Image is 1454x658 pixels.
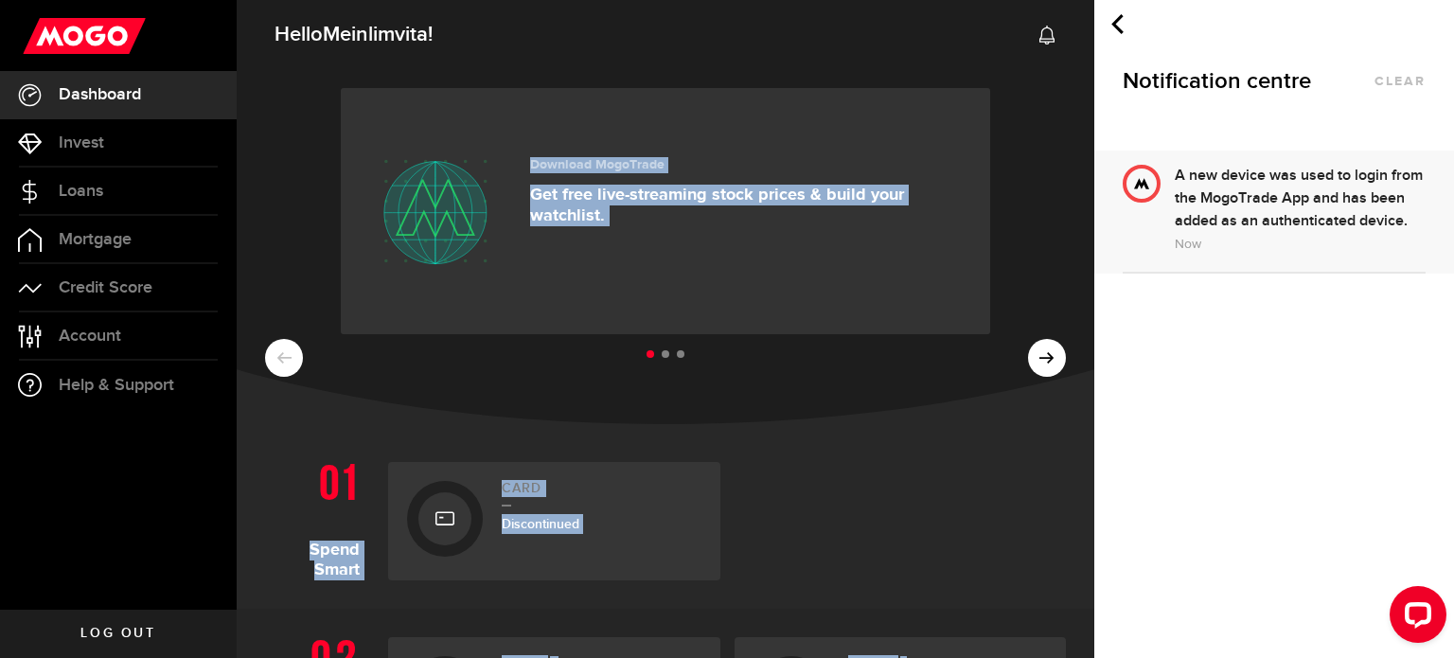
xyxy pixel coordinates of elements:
h2: Card [502,481,701,507]
button: clear [1374,75,1426,88]
span: Discontinued [502,516,579,532]
span: Meinlimvita [323,22,428,47]
div: Now [1175,233,1426,256]
span: Account [59,328,121,345]
h1: Spend Smart [265,453,374,580]
span: Log out [80,627,155,640]
p: Get free live-streaming stock prices & build your watchlist. [530,185,962,226]
span: Mortgage [59,231,132,248]
span: Credit Score [59,279,152,296]
span: Notification centre [1123,66,1311,96]
a: CardDiscontinued [388,462,720,580]
a: Download MogoTrade Get free live-streaming stock prices & build your watchlist. [341,88,990,334]
span: Hello ! [275,15,433,55]
span: Help & Support [59,377,174,394]
iframe: LiveChat chat widget [1374,578,1454,658]
h3: Download MogoTrade [530,157,962,173]
span: Dashboard [59,86,141,103]
div: A new device was used to login from the MogoTrade App and has been added as an authenticated device. [1175,165,1426,233]
span: Loans [59,183,103,200]
span: Invest [59,134,104,151]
